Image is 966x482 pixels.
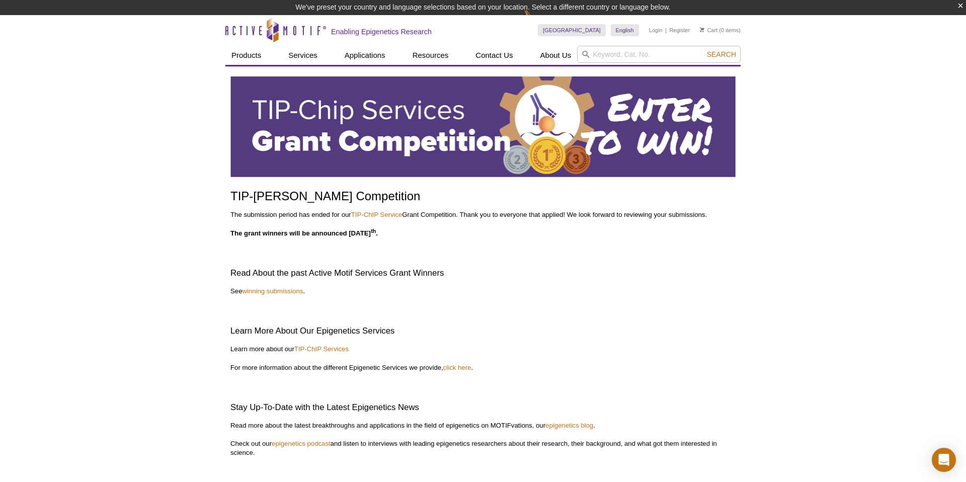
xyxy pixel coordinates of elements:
a: Products [225,46,267,65]
a: winning submissions [242,287,303,295]
p: The submission period has ended for our Grant Competition. Thank you to everyone that applied! We... [230,210,736,219]
img: Active Motif TIP-ChIP Services Grant Competition [230,76,736,177]
p: For more information about the different Epigenetic Services we provide, . [230,363,736,372]
p: See . [230,287,736,296]
img: Your Cart [700,27,704,32]
sup: th [371,228,376,234]
span: Search [707,50,736,58]
li: | [665,24,667,36]
p: Read more about the latest breakthroughs and applications in the field of epigenetics on MOTIFvat... [230,421,736,457]
a: About Us [534,46,578,65]
a: English [611,24,639,36]
div: Open Intercom Messenger [932,448,956,472]
a: TIP-ChIP Services [294,345,349,353]
a: Login [649,27,663,34]
a: [GEOGRAPHIC_DATA] [538,24,606,36]
p: Learn more about our [230,345,736,354]
li: (0 items) [700,24,741,36]
a: Cart [700,27,717,34]
h2: Enabling Epigenetics Research [331,27,432,36]
h1: TIP-[PERSON_NAME] Competition [230,190,736,204]
a: epigenetics podcast [272,440,331,447]
a: Contact Us [469,46,519,65]
a: Services [282,46,324,65]
input: Keyword, Cat. No. [577,46,741,63]
h2: Learn More About Our Epigenetics Services [230,325,736,337]
a: TIP-ChIP Service [351,211,403,218]
a: epigenetics blog [545,422,593,429]
a: Applications [339,46,391,65]
button: Search [704,50,739,59]
strong: The grant winners will be announced [DATE] . [230,229,378,237]
a: Resources [407,46,455,65]
img: Change Here [524,8,550,31]
a: Register [669,27,690,34]
h2: Stay Up-To-Date with the Latest Epigenetics News [230,401,736,414]
a: click here [443,364,471,371]
h2: Read About the past Active Motif Services Grant Winners [230,267,736,279]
